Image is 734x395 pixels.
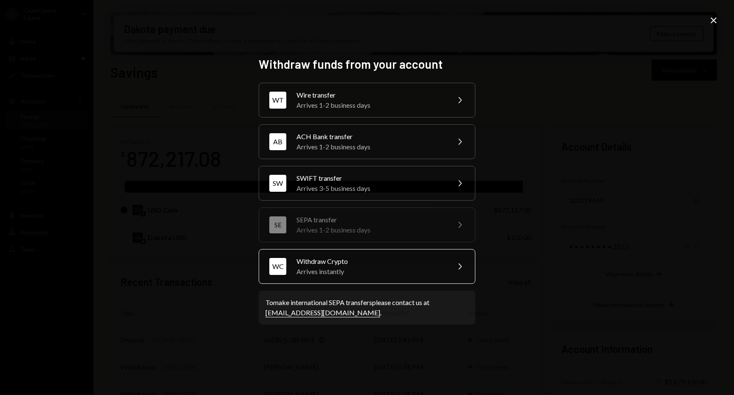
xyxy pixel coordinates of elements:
div: SW [269,175,286,192]
button: ABACH Bank transferArrives 1-2 business days [259,124,475,159]
div: AB [269,133,286,150]
div: WC [269,258,286,275]
button: WTWire transferArrives 1-2 business days [259,83,475,118]
div: Arrives 3-5 business days [296,183,444,193]
div: Arrives 1-2 business days [296,142,444,152]
button: WCWithdraw CryptoArrives instantly [259,249,475,284]
div: To make international SEPA transfers please contact us at . [265,297,469,318]
a: [EMAIL_ADDRESS][DOMAIN_NAME] [265,308,380,317]
div: SE [269,216,286,233]
div: Wire transfer [296,90,444,100]
div: Withdraw Crypto [296,256,444,266]
div: SEPA transfer [296,215,444,225]
button: SESEPA transferArrives 1-2 business days [259,207,475,242]
div: Arrives 1-2 business days [296,225,444,235]
div: WT [269,92,286,109]
h2: Withdraw funds from your account [259,56,475,73]
div: Arrives instantly [296,266,444,277]
div: Arrives 1-2 business days [296,100,444,110]
div: ACH Bank transfer [296,132,444,142]
button: SWSWIFT transferArrives 3-5 business days [259,166,475,201]
div: SWIFT transfer [296,173,444,183]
